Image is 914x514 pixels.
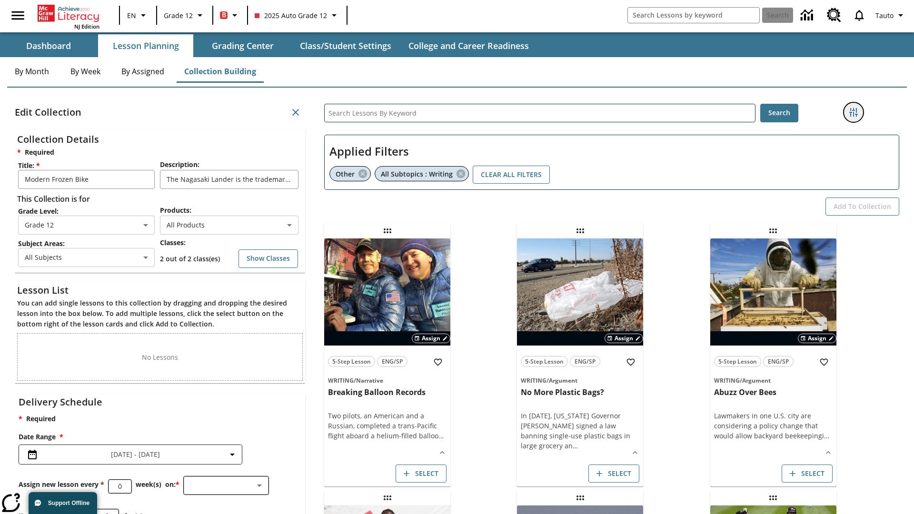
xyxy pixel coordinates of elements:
[18,161,159,170] span: Title :
[15,105,81,120] h2: Edit Collection
[332,356,371,366] span: 5-Step Lesson
[435,431,438,440] span: o
[412,334,450,343] button: Assign Choose Dates
[401,34,536,57] button: College and Career Readiness
[17,283,303,298] h2: Lesson List
[714,387,833,397] h3: Abuzz Over Bees
[48,500,89,506] span: Support Offline
[628,445,642,460] button: Show Details
[570,356,600,367] button: ENG/SP
[17,147,303,158] h6: Required
[1,34,96,57] button: Dashboard
[227,449,238,460] svg: Collapse Date Range Filter
[328,387,447,397] h3: Breaking Balloon Records
[18,207,159,216] span: Grade Level :
[714,376,740,385] span: Writing
[568,441,573,450] span: n
[177,60,264,83] button: Collection Building
[354,376,356,385] span: /
[549,376,577,385] span: Argument
[380,223,395,238] div: Draggable lesson: Breaking Balloon Records
[195,34,290,57] button: Grading Center
[160,7,209,24] button: Grade: Grade 12, Select a grade
[622,354,639,371] button: Add to Favorites
[573,223,588,238] div: Draggable lesson: No More Plastic Bags?
[19,395,305,410] h2: Delivery Schedule
[382,356,403,366] span: ENG/SP
[429,354,447,371] button: Add to Favorites
[573,490,588,505] div: Draggable lesson: MOM Goes to Mars
[325,104,755,122] input: Search Lessons By Keyword
[4,1,32,30] button: Open side menu
[61,60,109,83] button: By Week
[605,334,643,343] button: Assign Choose Dates
[575,356,596,366] span: ENG/SP
[328,375,447,385] span: Topic: Writing/Narrative
[127,10,136,20] span: EN
[98,34,193,57] button: Lesson Planning
[23,449,238,460] button: Select the date range menu item
[160,216,298,235] div: All Products
[546,376,549,385] span: /
[760,104,798,122] button: Search
[763,356,794,367] button: ENG/SP
[381,169,453,178] span: All Subtopics : Writing
[74,23,99,30] span: NJ Edition
[521,387,639,397] h3: No More Plastic Bags?
[160,254,220,264] p: 2 out of 2 class(es)
[847,3,872,28] a: Notifications
[292,34,399,57] button: Class/Student Settings
[160,170,298,189] input: Description
[123,7,153,24] button: Language: EN, Select a language
[824,431,829,440] span: …
[377,356,407,367] button: ENG/SP
[108,479,132,494] div: Please choose a number between 1 and 10
[714,356,761,367] button: 5-Step Lesson
[164,10,193,20] span: Grade 12
[19,414,305,424] p: Required
[710,238,836,486] div: lesson details
[7,60,57,83] button: By Month
[615,334,633,343] span: Assign
[329,166,371,181] div: Remove Other filter selected item
[17,132,303,147] h2: Collection Details
[324,135,899,190] div: Applied Filters
[588,465,639,483] button: Select
[521,411,639,451] div: In [DATE], [US_STATE] Governor [PERSON_NAME] signed a law banning single-use plastic bags in larg...
[628,8,759,23] input: search field
[19,432,305,442] h3: Date Range
[822,431,824,440] span: i
[808,334,826,343] span: Assign
[521,376,546,385] span: Writing
[742,376,771,385] span: Argument
[765,490,781,505] div: Draggable lesson: These Girls Can Play!
[238,249,298,268] button: Show Classes
[136,479,161,490] p: week(s)
[872,7,910,24] button: Profile/Settings
[329,140,894,163] h2: Applied Filters
[111,449,160,459] span: [DATE] - [DATE]
[109,474,131,499] input: Please choose a number between 1 and 10
[38,3,99,30] div: Home
[714,411,833,441] div: Lawmakers in one U.S. city are considering a policy change that would allow backyard beekeeping
[798,334,836,343] button: Assign Choose Dates
[521,375,639,385] span: Topic: Writing/Argument
[517,238,643,486] div: lesson details
[765,223,781,238] div: Draggable lesson: Abuzz Over Bees
[324,238,450,486] div: lesson details
[18,239,159,248] span: Subject Areas :
[821,2,847,28] a: Resource Center, Will open in new tab
[18,170,155,189] input: Title
[740,376,742,385] span: /
[114,60,172,83] button: By Assigned
[328,376,354,385] span: Writing
[251,7,344,24] button: Class: 2025 Auto Grade 12, Select your class
[19,479,104,490] h3: Assign new lesson every
[473,166,550,184] button: Clear All Filters
[396,465,447,483] button: Select
[336,169,355,178] span: Other
[142,352,178,362] p: No Lessons
[782,465,833,483] button: Select
[165,479,179,490] h3: on:
[255,10,327,20] span: 2025 Auto Grade 12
